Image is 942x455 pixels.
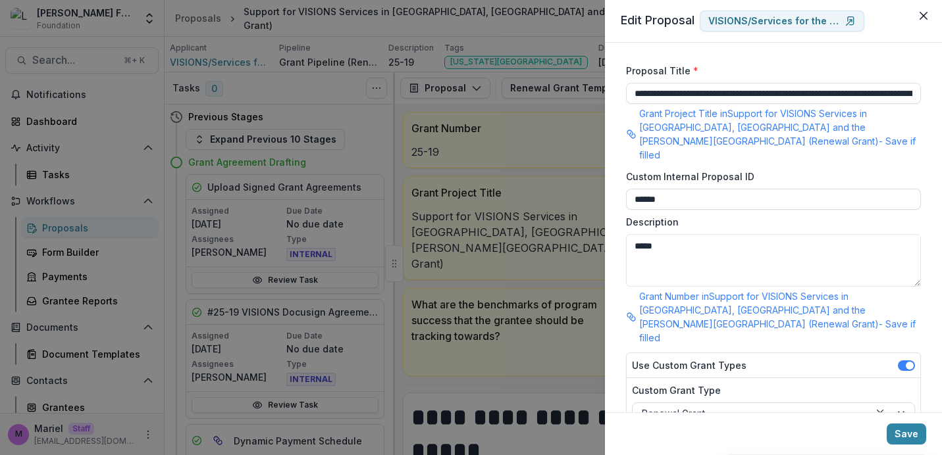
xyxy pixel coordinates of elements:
[626,64,913,78] label: Proposal Title
[632,383,907,397] label: Custom Grant Type
[626,215,913,229] label: Description
[913,5,934,26] button: Close
[639,107,921,162] p: Grant Project Title in Support for VISIONS Services in [GEOGRAPHIC_DATA], [GEOGRAPHIC_DATA] and t...
[872,405,888,421] div: Clear selected options
[621,13,694,27] span: Edit Proposal
[632,358,746,372] label: Use Custom Grant Types
[639,289,921,345] p: Grant Number in Support for VISIONS Services in [GEOGRAPHIC_DATA], [GEOGRAPHIC_DATA] and the [PER...
[708,16,840,27] p: VISIONS/Services for the Blind and Visually Impaired
[626,170,913,183] label: Custom Internal Proposal ID
[887,423,926,444] button: Save
[700,11,864,32] a: VISIONS/Services for the Blind and Visually Impaired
